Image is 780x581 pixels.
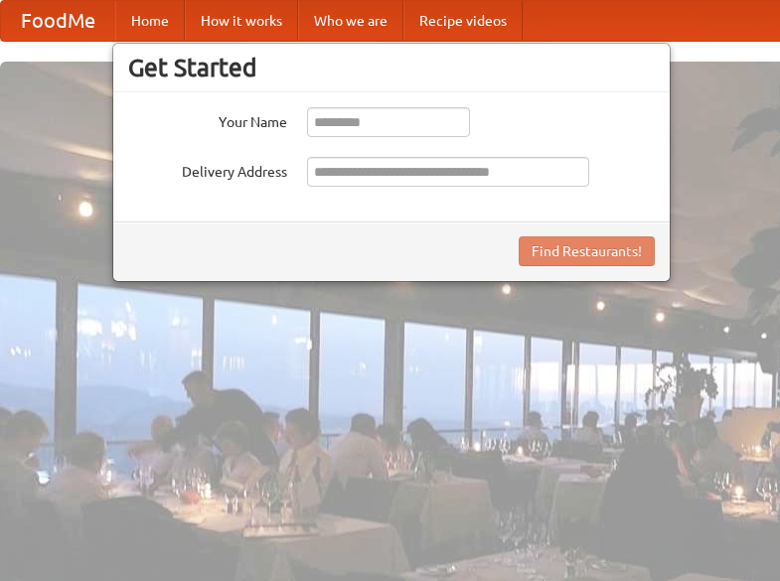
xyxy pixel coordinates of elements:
[298,1,403,41] a: Who we are
[128,53,655,82] h3: Get Started
[128,107,287,132] label: Your Name
[185,1,298,41] a: How it works
[403,1,523,41] a: Recipe videos
[128,157,287,182] label: Delivery Address
[519,236,655,266] button: Find Restaurants!
[1,1,115,41] a: FoodMe
[115,1,185,41] a: Home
